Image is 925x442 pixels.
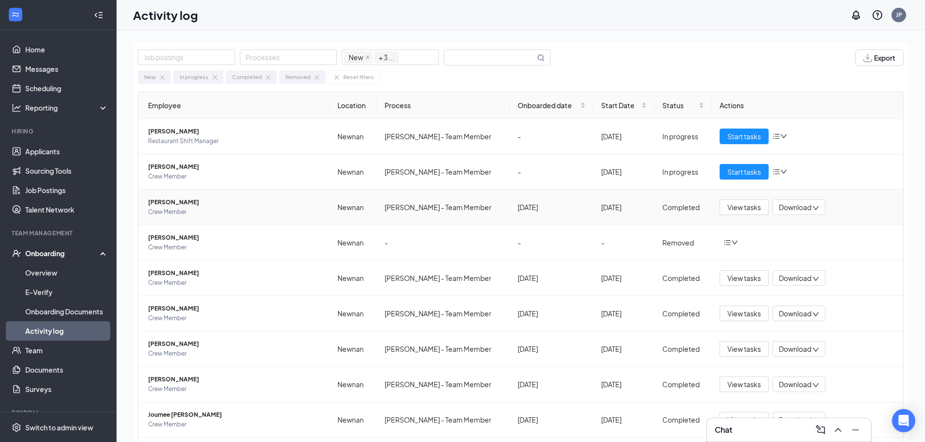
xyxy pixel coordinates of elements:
[601,379,647,390] div: [DATE]
[344,51,372,63] span: New
[180,73,208,82] div: In progress
[232,73,262,82] div: Completed
[148,339,322,349] span: [PERSON_NAME]
[601,273,647,283] div: [DATE]
[286,73,310,82] div: Removed
[518,237,586,248] div: -
[148,207,322,217] span: Crew Member
[601,202,647,213] div: [DATE]
[377,154,509,190] td: [PERSON_NAME] - Team Member
[727,131,761,142] span: Start tasks
[727,344,761,354] span: View tasks
[144,73,156,82] div: New
[727,308,761,319] span: View tasks
[12,229,106,237] div: Team Management
[330,119,377,154] td: Newnan
[25,321,108,341] a: Activity log
[896,11,902,19] div: JP
[779,379,811,390] span: Download
[148,197,322,207] span: [PERSON_NAME]
[662,131,704,142] div: In progress
[25,302,108,321] a: Onboarding Documents
[812,205,819,212] span: down
[25,161,108,180] a: Sourcing Tools
[94,10,103,20] svg: Collapse
[874,54,895,61] span: Export
[662,237,704,248] div: Removed
[518,344,586,354] div: [DATE]
[662,414,704,425] div: Completed
[779,415,811,425] span: Download
[11,10,20,19] svg: WorkstreamLogo
[593,225,655,261] td: -
[601,308,647,319] div: [DATE]
[25,248,100,258] div: Onboarding
[377,119,509,154] td: [PERSON_NAME] - Team Member
[148,304,322,313] span: [PERSON_NAME]
[330,225,377,261] td: Newnan
[25,360,108,379] a: Documents
[518,414,586,425] div: [DATE]
[330,331,377,367] td: Newnan
[330,154,377,190] td: Newnan
[850,424,861,436] svg: Minimize
[662,100,697,111] span: Status
[720,164,769,180] button: Start tasks
[25,79,108,98] a: Scheduling
[727,202,761,213] span: View tasks
[25,200,108,219] a: Talent Network
[727,273,761,283] span: View tasks
[812,346,819,353] span: down
[773,132,780,140] span: bars
[662,379,704,390] div: Completed
[12,103,21,113] svg: Analysis
[133,7,198,23] h1: Activity log
[518,308,586,319] div: [DATE]
[518,202,586,213] div: [DATE]
[12,409,106,417] div: Payroll
[815,424,826,436] svg: ComposeMessage
[830,422,846,438] button: ChevronUp
[12,127,106,135] div: Hiring
[25,263,108,282] a: Overview
[377,367,509,402] td: [PERSON_NAME] - Team Member
[727,414,761,425] span: View tasks
[662,308,704,319] div: Completed
[148,349,322,359] span: Crew Member
[780,168,787,175] span: down
[377,225,509,261] td: -
[723,239,731,246] span: bars
[377,190,509,225] td: [PERSON_NAME] - Team Member
[773,168,780,176] span: bars
[601,344,647,354] div: [DATE]
[25,40,108,59] a: Home
[720,341,769,357] button: View tasks
[330,296,377,331] td: Newnan
[365,55,370,60] span: close
[25,59,108,79] a: Messages
[593,92,655,119] th: Start Date
[662,273,704,283] div: Completed
[731,239,738,246] span: down
[848,422,863,438] button: Minimize
[518,379,586,390] div: [DATE]
[662,166,704,177] div: In progress
[832,424,844,436] svg: ChevronUp
[148,384,322,394] span: Crew Member
[779,344,811,354] span: Download
[148,375,322,384] span: [PERSON_NAME]
[330,402,377,438] td: Newnan
[712,92,903,119] th: Actions
[518,166,586,177] div: -
[655,92,712,119] th: Status
[601,131,647,142] div: [DATE]
[601,414,647,425] div: [DATE]
[148,420,322,429] span: Crew Member
[148,233,322,243] span: [PERSON_NAME]
[662,202,704,213] div: Completed
[812,417,819,424] span: down
[12,248,21,258] svg: UserCheck
[148,268,322,278] span: [PERSON_NAME]
[727,379,761,390] span: View tasks
[872,9,883,21] svg: QuestionInfo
